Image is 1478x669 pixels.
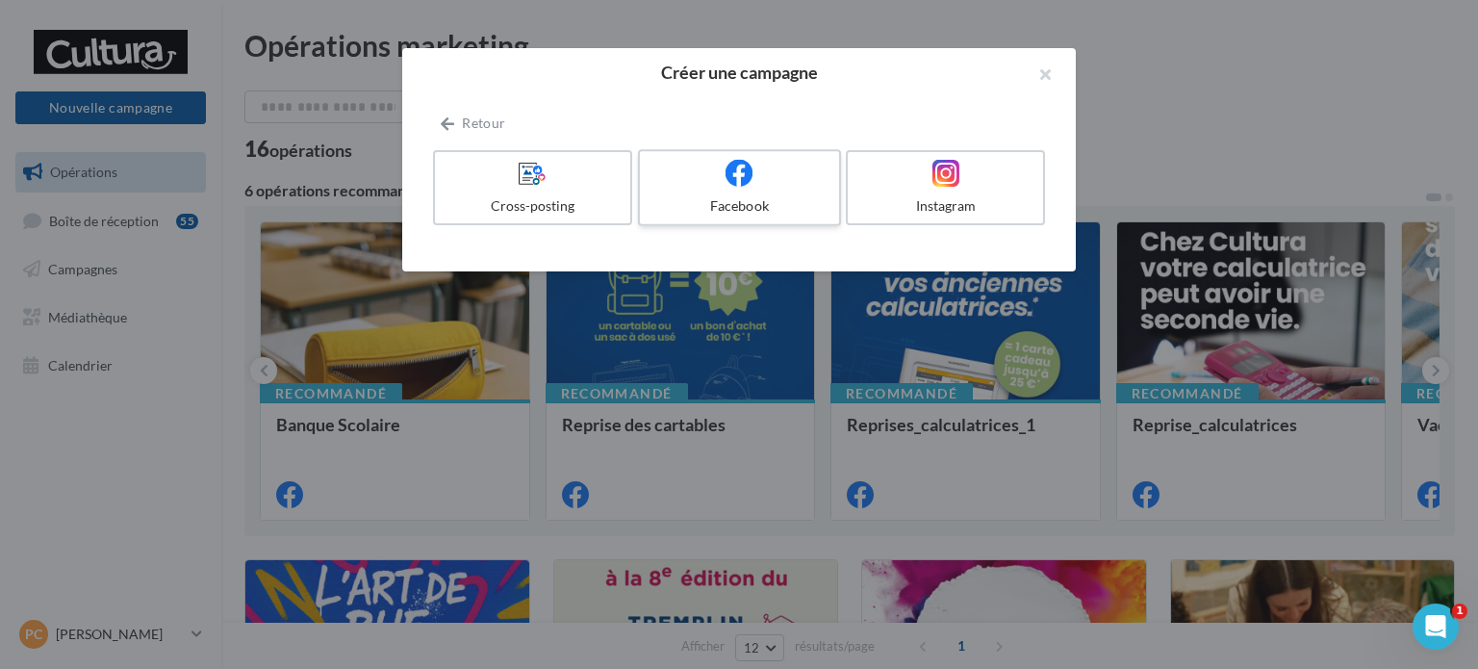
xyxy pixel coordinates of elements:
span: 1 [1452,604,1467,619]
div: Facebook [648,196,830,216]
div: Instagram [855,196,1035,216]
iframe: Intercom live chat [1413,604,1459,650]
div: Cross-posting [443,196,623,216]
h2: Créer une campagne [433,64,1045,81]
button: Retour [433,112,513,135]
